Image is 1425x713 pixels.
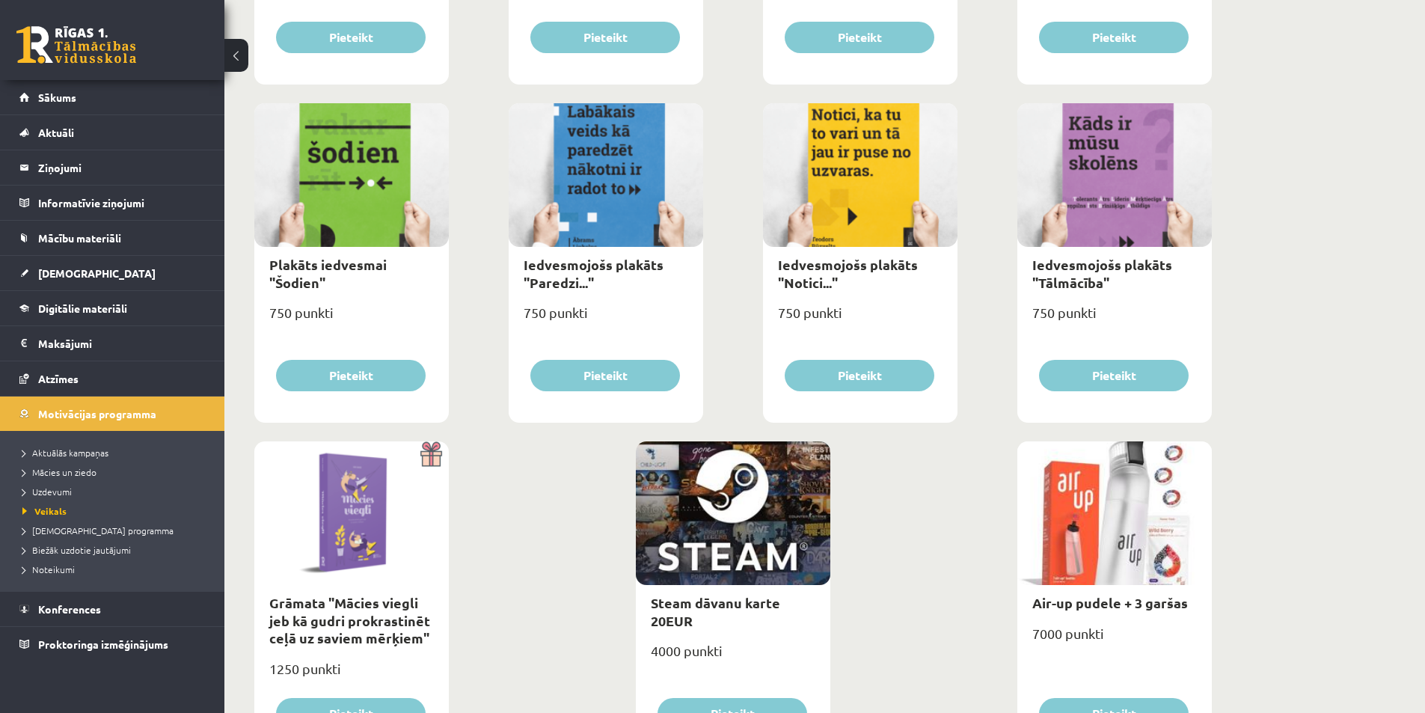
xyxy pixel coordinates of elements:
a: Aktuāli [19,115,206,150]
legend: Informatīvie ziņojumi [38,186,206,220]
div: 7000 punkti [1017,621,1212,658]
button: Pieteikt [276,22,426,53]
legend: Ziņojumi [38,150,206,185]
span: [DEMOGRAPHIC_DATA] [38,266,156,280]
a: Biežāk uzdotie jautājumi [22,543,209,557]
div: 750 punkti [763,300,957,337]
span: Konferences [38,602,101,616]
div: 750 punkti [1017,300,1212,337]
a: [DEMOGRAPHIC_DATA] [19,256,206,290]
a: Iedvesmojošs plakāts "Tālmācība" [1032,256,1172,290]
span: Uzdevumi [22,486,72,498]
a: Rīgas 1. Tālmācības vidusskola [16,26,136,64]
a: Air-up pudele + 3 garšas [1032,594,1188,611]
span: Atzīmes [38,372,79,385]
a: Mācību materiāli [19,221,206,255]
a: Plakāts iedvesmai "Šodien" [269,256,387,290]
span: Sākums [38,91,76,104]
a: Maksājumi [19,326,206,361]
a: Noteikumi [22,563,209,576]
a: Mācies un ziedo [22,465,209,479]
a: Sākums [19,80,206,114]
span: [DEMOGRAPHIC_DATA] programma [22,524,174,536]
span: Veikals [22,505,67,517]
button: Pieteikt [276,360,426,391]
div: 1250 punkti [254,656,449,694]
a: Uzdevumi [22,485,209,498]
button: Pieteikt [530,360,680,391]
span: Mācību materiāli [38,231,121,245]
span: Aktuālās kampaņas [22,447,108,459]
a: Konferences [19,592,206,626]
img: Dāvana ar pārsteigumu [415,441,449,467]
div: 4000 punkti [636,638,830,676]
button: Pieteikt [530,22,680,53]
span: Noteikumi [22,563,75,575]
a: Proktoringa izmēģinājums [19,627,206,661]
button: Pieteikt [785,360,934,391]
a: Digitālie materiāli [19,291,206,325]
a: Grāmata "Mācies viegli jeb kā gudri prokrastinēt ceļā uz saviem mērķiem" [269,594,430,646]
span: Digitālie materiāli [38,302,127,315]
a: Iedvesmojošs plakāts "Notici..." [778,256,918,290]
a: [DEMOGRAPHIC_DATA] programma [22,524,209,537]
a: Motivācijas programma [19,397,206,431]
span: Biežāk uzdotie jautājumi [22,544,131,556]
a: Ziņojumi [19,150,206,185]
button: Pieteikt [1039,360,1189,391]
button: Pieteikt [1039,22,1189,53]
a: Iedvesmojošs plakāts "Paredzi..." [524,256,664,290]
a: Aktuālās kampaņas [22,446,209,459]
span: Proktoringa izmēģinājums [38,637,168,651]
legend: Maksājumi [38,326,206,361]
span: Mācies un ziedo [22,466,96,478]
span: Aktuāli [38,126,74,139]
div: 750 punkti [254,300,449,337]
a: Atzīmes [19,361,206,396]
span: Motivācijas programma [38,407,156,420]
div: 750 punkti [509,300,703,337]
button: Pieteikt [785,22,934,53]
a: Steam dāvanu karte 20EUR [651,594,780,628]
a: Informatīvie ziņojumi [19,186,206,220]
a: Veikals [22,504,209,518]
